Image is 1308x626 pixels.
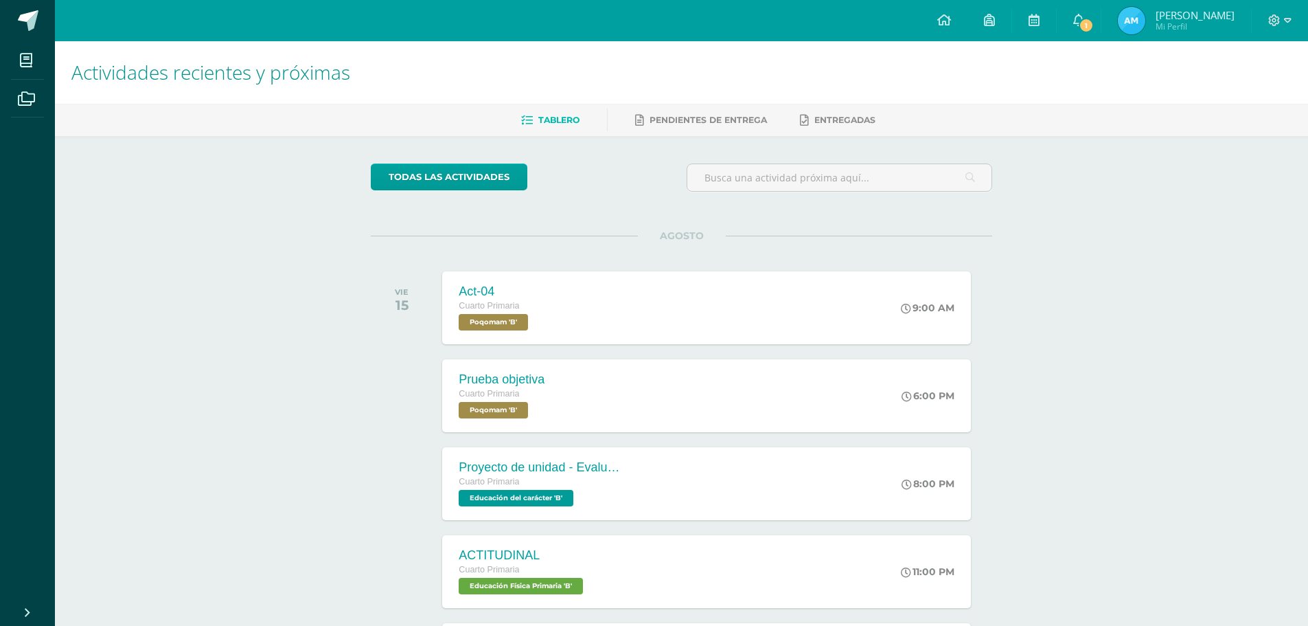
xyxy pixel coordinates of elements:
span: Cuarto Primaria [459,301,519,311]
span: Educación Física Primaria 'B' [459,578,583,594]
div: ACTITUDINAL [459,548,586,563]
span: Cuarto Primaria [459,477,519,487]
div: Act-04 [459,284,531,299]
span: [PERSON_NAME] [1156,8,1235,22]
a: Entregadas [800,109,875,131]
span: 1 [1079,18,1094,33]
div: Proyecto de unidad - Evaluación [459,460,623,475]
span: Mi Perfil [1156,21,1235,32]
a: Tablero [521,109,580,131]
span: Actividades recientes y próximas [71,59,350,85]
div: 11:00 PM [901,566,954,578]
input: Busca una actividad próxima aquí... [687,164,991,191]
span: AGOSTO [638,230,726,242]
a: todas las Actividades [371,164,527,190]
a: Pendientes de entrega [635,109,767,131]
span: Entregadas [814,115,875,125]
span: Poqomam 'B' [459,402,528,418]
div: Prueba objetiva [459,372,544,387]
div: 6:00 PM [902,390,954,402]
div: 15 [395,297,409,313]
div: VIE [395,287,409,297]
span: Tablero [538,115,580,125]
div: 8:00 PM [902,478,954,490]
span: Cuarto Primaria [459,565,519,574]
span: Cuarto Primaria [459,389,519,399]
span: Pendientes de entrega [650,115,767,125]
span: Poqomam 'B' [459,314,528,331]
span: Educación del carácter 'B' [459,490,573,506]
img: 0d00219d12464e0694699ae6cfa14be8.png [1118,7,1145,34]
div: 9:00 AM [901,302,954,314]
